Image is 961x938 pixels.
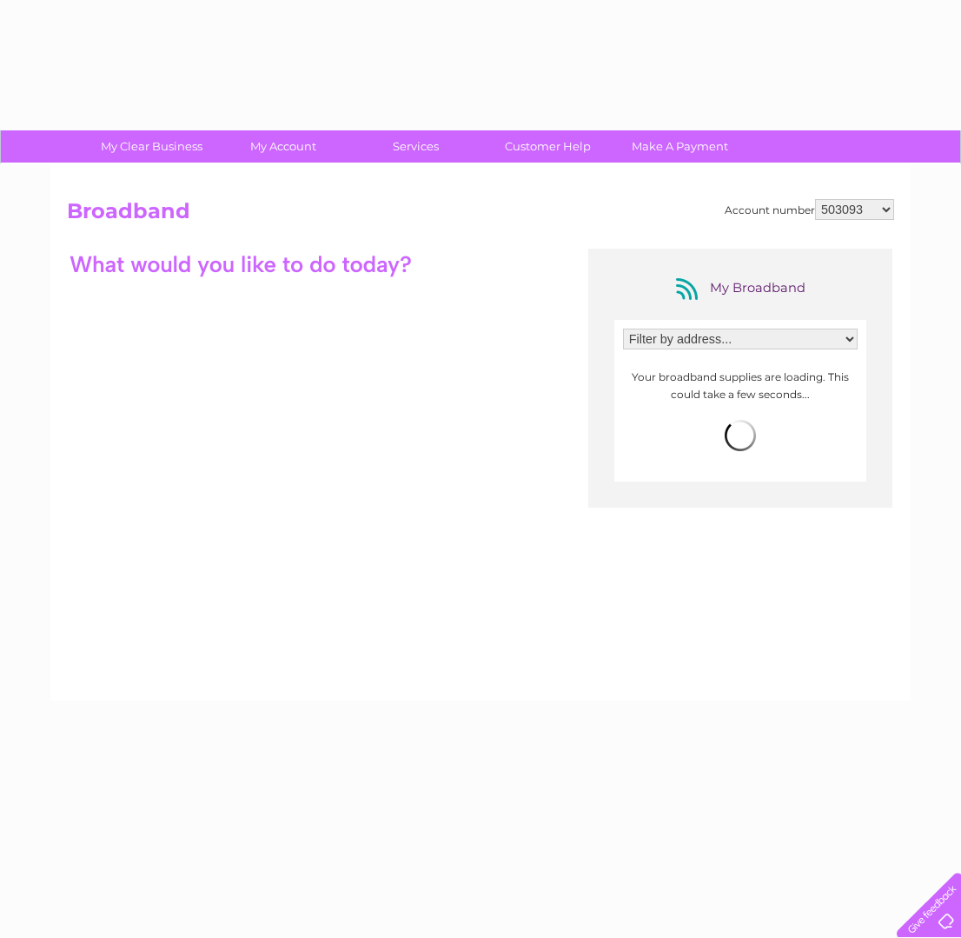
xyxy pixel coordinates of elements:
img: loading [725,420,756,451]
div: My Broadband [671,275,810,303]
a: Services [344,130,487,163]
h2: Broadband [67,199,894,232]
div: Account number [725,199,894,220]
a: My Clear Business [80,130,223,163]
a: Customer Help [476,130,620,163]
p: Your broadband supplies are loading. This could take a few seconds... [623,369,858,402]
a: My Account [212,130,355,163]
a: Make A Payment [608,130,752,163]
